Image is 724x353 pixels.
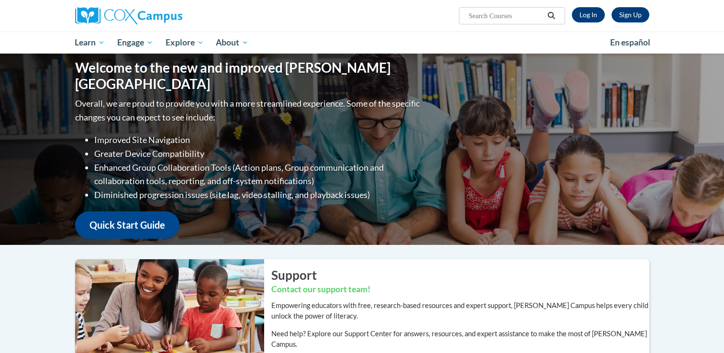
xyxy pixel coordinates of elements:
span: En español [610,37,650,47]
a: Cox Campus [75,7,257,24]
p: Empowering educators with free, research-based resources and expert support, [PERSON_NAME] Campus... [271,300,649,321]
a: Engage [111,32,159,54]
span: About [216,37,248,48]
input: Search Courses [468,10,544,22]
p: Need help? Explore our Support Center for answers, resources, and expert assistance to make the m... [271,329,649,350]
div: Main menu [61,32,664,54]
li: Diminished progression issues (site lag, video stalling, and playback issues) [94,188,422,202]
span: Engage [117,37,153,48]
li: Greater Device Compatibility [94,147,422,161]
img: Cox Campus [75,7,182,24]
a: Learn [69,32,111,54]
h3: Contact our support team! [271,284,649,296]
a: En español [604,33,657,53]
a: Explore [159,32,210,54]
span: Explore [166,37,204,48]
a: Quick Start Guide [75,211,179,239]
span: Learn [75,37,105,48]
button: Search [544,10,558,22]
a: About [210,32,255,54]
li: Enhanced Group Collaboration Tools (Action plans, Group communication and collaboration tools, re... [94,161,422,188]
li: Improved Site Navigation [94,133,422,147]
h1: Welcome to the new and improved [PERSON_NAME][GEOGRAPHIC_DATA] [75,60,422,92]
p: Overall, we are proud to provide you with a more streamlined experience. Some of the specific cha... [75,97,422,124]
a: Log In [572,7,605,22]
a: Register [612,7,649,22]
h2: Support [271,266,649,284]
